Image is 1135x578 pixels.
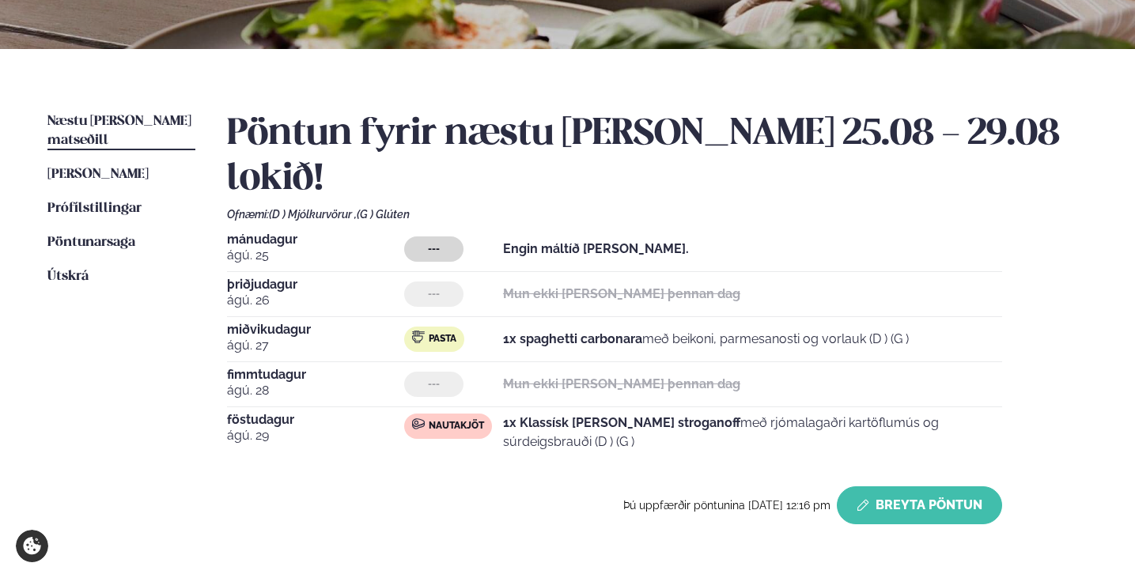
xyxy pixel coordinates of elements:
strong: Mun ekki [PERSON_NAME] þennan dag [503,376,740,391]
h2: Pöntun fyrir næstu [PERSON_NAME] 25.08 - 29.08 lokið! [227,112,1088,201]
a: Cookie settings [16,530,48,562]
a: [PERSON_NAME] [47,165,149,184]
a: Pöntunarsaga [47,233,135,252]
strong: Engin máltíð [PERSON_NAME]. [503,241,689,256]
span: --- [428,378,440,391]
span: Pöntunarsaga [47,236,135,249]
span: ágú. 27 [227,336,404,355]
span: Prófílstillingar [47,202,142,215]
span: (G ) Glúten [357,208,410,221]
button: Breyta Pöntun [837,486,1002,524]
span: [PERSON_NAME] [47,168,149,181]
strong: Mun ekki [PERSON_NAME] þennan dag [503,286,740,301]
div: Ofnæmi: [227,208,1088,221]
span: Næstu [PERSON_NAME] matseðill [47,115,191,147]
span: Þú uppfærðir pöntunina [DATE] 12:16 pm [623,499,830,512]
strong: 1x Klassísk [PERSON_NAME] stroganoff [503,415,740,430]
a: Útskrá [47,267,89,286]
span: --- [428,243,440,255]
span: fimmtudagur [227,368,404,381]
img: beef.svg [412,417,425,430]
a: Prófílstillingar [47,199,142,218]
img: pasta.svg [412,331,425,343]
span: ágú. 29 [227,426,404,445]
span: föstudagur [227,414,404,426]
span: ágú. 26 [227,291,404,310]
span: Pasta [429,333,456,346]
span: miðvikudagur [227,323,404,336]
span: Nautakjöt [429,420,484,433]
span: ágú. 28 [227,381,404,400]
span: Útskrá [47,270,89,283]
span: (D ) Mjólkurvörur , [269,208,357,221]
a: Næstu [PERSON_NAME] matseðill [47,112,195,150]
p: með rjómalagaðri kartöflumús og súrdeigsbrauði (D ) (G ) [503,414,1002,451]
span: þriðjudagur [227,278,404,291]
span: --- [428,288,440,300]
p: með beikoni, parmesanosti og vorlauk (D ) (G ) [503,330,909,349]
span: ágú. 25 [227,246,404,265]
span: mánudagur [227,233,404,246]
strong: 1x spaghetti carbonara [503,331,642,346]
